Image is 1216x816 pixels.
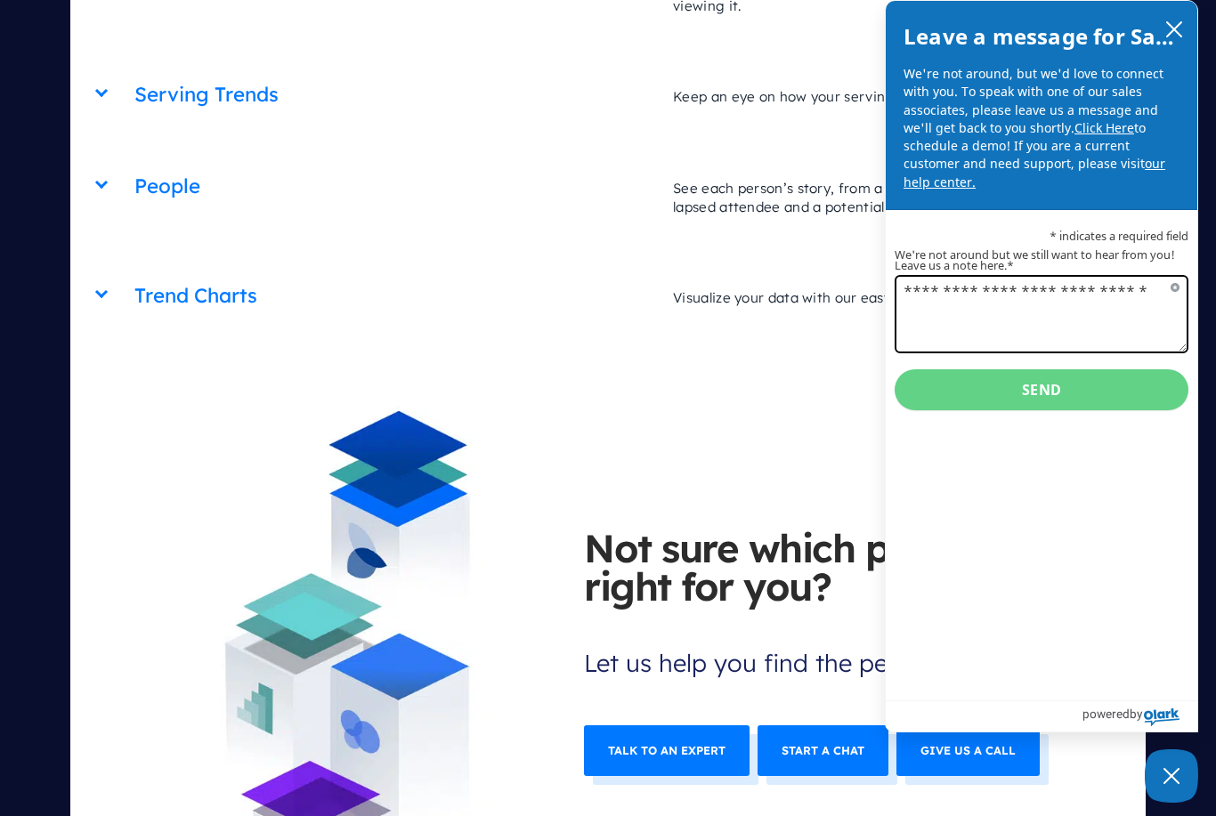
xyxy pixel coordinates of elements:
p: See each person’s story, from a first-time donor to a lapsed attendee and a potential volunteer. [655,161,1081,235]
a: Give us a call [896,725,1040,776]
h2: People [134,164,655,209]
h2: Trend Charts [134,273,655,319]
a: Click Here [1074,119,1134,136]
button: Send [895,369,1188,410]
a: Powered by Olark [1082,701,1197,731]
span: Let us help you find the perfect fit. [584,529,1058,685]
p: We're not around, but we'd love to connect with you. To speak with one of our sales associates, p... [904,65,1180,191]
button: close chatbox [1160,16,1188,41]
span: Required field [1171,283,1180,292]
button: Close Chatbox [1145,749,1198,803]
p: Visualize your data with our easy-to-read trend charts. [655,271,1081,325]
h2: Serving Trends [134,72,655,117]
a: Talk to an expert [584,725,750,776]
h2: Leave a message for Sales! [904,19,1180,54]
textarea: We're not around but we still want to hear from you! Leave us a note here. [895,275,1188,353]
span: by [1130,702,1142,725]
a: our help center. [904,155,1165,190]
span: powered [1082,702,1130,725]
label: We're not around but we still want to hear from you! Leave us a note here.* [895,249,1188,272]
p: * indicates a required field [895,230,1188,242]
p: Keep an eye on how your serving is changing over time. [655,69,1081,124]
a: Start a chat [758,725,888,776]
b: Not sure which plan is right for you? [584,529,1058,606]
